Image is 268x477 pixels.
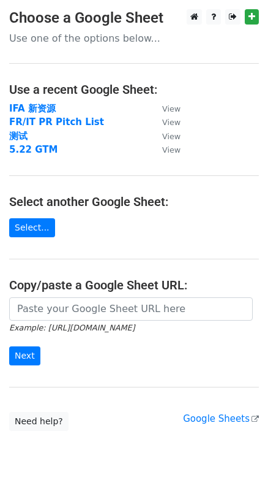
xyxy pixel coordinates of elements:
[150,144,181,155] a: View
[9,32,259,45] p: Use one of the options below...
[9,82,259,97] h4: Use a recent Google Sheet:
[150,116,181,128] a: View
[162,118,181,127] small: View
[162,145,181,155] small: View
[9,103,56,114] a: IFA 新资源
[183,413,259,424] a: Google Sheets
[150,103,181,114] a: View
[162,104,181,113] small: View
[9,297,253,321] input: Paste your Google Sheet URL here
[9,144,58,155] a: 5.22 GTM
[9,131,28,142] a: 测试
[9,194,259,209] h4: Select another Google Sheet:
[150,131,181,142] a: View
[9,116,104,128] a: FR/IT PR Pitch List
[9,278,259,292] h4: Copy/paste a Google Sheet URL:
[9,9,259,27] h3: Choose a Google Sheet
[9,346,40,365] input: Next
[162,132,181,141] small: View
[9,218,55,237] a: Select...
[9,412,69,431] a: Need help?
[9,323,135,332] small: Example: [URL][DOMAIN_NAME]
